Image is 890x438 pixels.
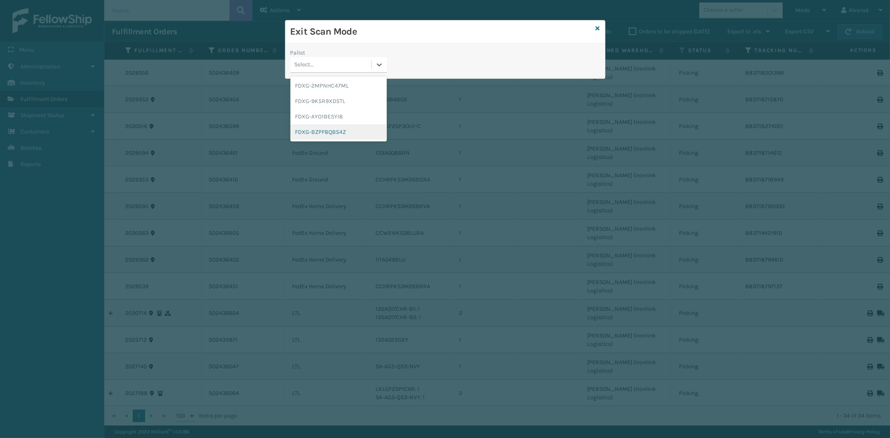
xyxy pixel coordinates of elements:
h3: Exit Scan Mode [290,25,592,38]
div: FDXG-AYO1BESYI8 [290,109,387,124]
div: FDXG-2MPNHC47ML [290,78,387,93]
div: FDXG-BZPF8QB54Z [290,124,387,140]
div: Select... [295,60,314,69]
label: Pallet [290,48,305,57]
div: FDXG-9K5R9XD5TL [290,93,387,109]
